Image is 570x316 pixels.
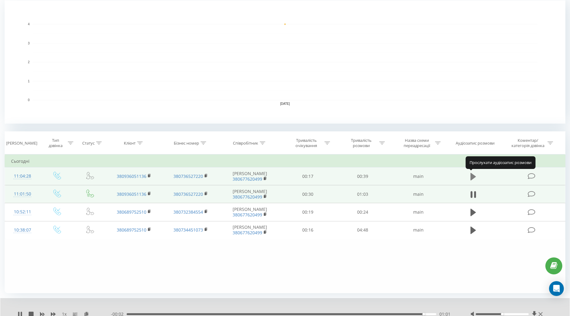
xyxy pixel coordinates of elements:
td: 00:39 [335,167,390,185]
div: 11:04:28 [11,170,34,182]
td: [PERSON_NAME] [219,185,281,203]
text: 4 [28,23,30,26]
td: 00:16 [281,221,336,239]
a: 380677620499 [233,212,262,218]
a: 380736527220 [173,191,203,197]
td: 00:19 [281,203,336,221]
div: 10:52:11 [11,206,34,218]
div: Бізнес номер [174,141,199,146]
div: Accessibility label [422,313,425,315]
td: [PERSON_NAME] [219,167,281,185]
a: 380677620499 [233,230,262,236]
text: 1 [28,80,30,83]
td: 00:17 [281,167,336,185]
a: 380936051136 [117,173,146,179]
a: 380936051136 [117,191,146,197]
td: main [390,203,447,221]
div: Прослухати аудіозапис розмови [466,156,535,169]
div: Open Intercom Messenger [549,281,564,296]
td: 00:30 [281,185,336,203]
a: 380677620499 [233,194,262,200]
div: Accessibility label [501,313,503,315]
div: Коментар/категорія дзвінка [510,138,546,148]
td: [PERSON_NAME] [219,203,281,221]
div: Назва схеми переадресації [401,138,434,148]
text: 0 [28,98,30,102]
div: 10:38:07 [11,224,34,236]
div: Статус [82,141,95,146]
div: Тривалість очікування [290,138,323,148]
div: Тривалість розмови [345,138,378,148]
td: Сьогодні [5,155,565,167]
div: Клієнт [124,141,136,146]
td: 00:24 [335,203,390,221]
a: 380689752510 [117,209,146,215]
div: Тип дзвінка [45,138,66,148]
td: 01:03 [335,185,390,203]
td: main [390,167,447,185]
a: 380734451073 [173,227,203,233]
div: [PERSON_NAME] [6,141,37,146]
div: Співробітник [233,141,258,146]
a: 380732384554 [173,209,203,215]
text: 3 [28,42,30,45]
a: 380677620499 [233,176,262,182]
a: 380689752510 [117,227,146,233]
a: 380736527220 [173,173,203,179]
td: 04:48 [335,221,390,239]
td: main [390,221,447,239]
svg: A chart. [5,0,565,124]
td: [PERSON_NAME] [219,221,281,239]
div: Аудіозапис розмови [456,141,495,146]
text: 2 [28,60,30,64]
td: main [390,185,447,203]
div: 11:01:50 [11,188,34,200]
text: [DATE] [280,102,290,105]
